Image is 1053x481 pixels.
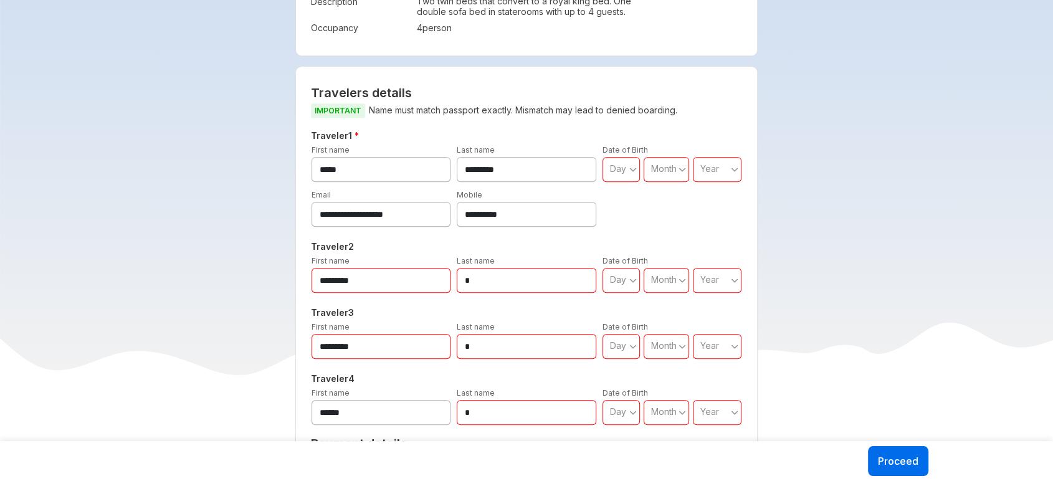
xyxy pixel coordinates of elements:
[417,19,646,37] td: 4 person
[603,322,648,331] label: Date of Birth
[610,163,626,174] span: Day
[679,406,686,419] svg: angle down
[308,239,745,254] h5: Traveler 2
[610,340,626,351] span: Day
[312,256,350,265] label: First name
[731,406,738,419] svg: angle down
[629,163,637,176] svg: angle down
[312,190,331,199] label: Email
[651,274,677,285] span: Month
[700,274,719,285] span: Year
[457,256,495,265] label: Last name
[312,145,350,155] label: First name
[308,371,745,386] h5: Traveler 4
[629,406,637,419] svg: angle down
[629,340,637,353] svg: angle down
[308,305,745,320] h5: Traveler 3
[311,436,555,451] h2: Payment details
[312,388,350,398] label: First name
[610,274,626,285] span: Day
[603,256,648,265] label: Date of Birth
[868,446,928,476] button: Proceed
[457,145,495,155] label: Last name
[603,388,648,398] label: Date of Birth
[311,103,743,118] p: Name must match passport exactly. Mismatch may lead to denied boarding.
[731,274,738,287] svg: angle down
[651,340,677,351] span: Month
[312,322,350,331] label: First name
[700,406,719,417] span: Year
[679,163,686,176] svg: angle down
[311,85,743,100] h2: Travelers details
[700,163,719,174] span: Year
[411,19,417,37] td: :
[311,103,365,118] span: IMPORTANT
[679,274,686,287] svg: angle down
[629,274,637,287] svg: angle down
[700,340,719,351] span: Year
[651,406,677,417] span: Month
[731,163,738,176] svg: angle down
[610,406,626,417] span: Day
[311,19,411,37] td: Occupancy
[457,190,482,199] label: Mobile
[731,340,738,353] svg: angle down
[679,340,686,353] svg: angle down
[308,128,745,143] h5: Traveler 1
[457,388,495,398] label: Last name
[457,322,495,331] label: Last name
[603,145,648,155] label: Date of Birth
[651,163,677,174] span: Month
